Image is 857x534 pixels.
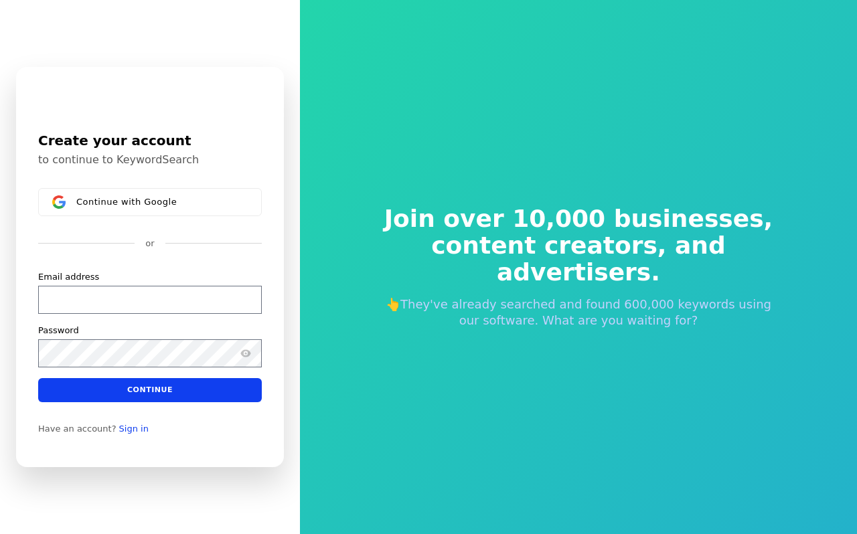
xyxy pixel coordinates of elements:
span: Join over 10,000 businesses, [375,205,782,232]
label: Email address [38,271,99,283]
button: Sign in with GoogleContinue with Google [38,188,262,216]
span: Have an account? [38,424,116,434]
button: Continue [38,378,262,402]
p: or [145,238,154,250]
img: Sign in with Google [52,195,66,209]
a: Sign in [119,424,149,434]
p: to continue to KeywordSearch [38,153,262,167]
span: Continue with Google [76,197,177,207]
h1: Create your account [38,130,262,151]
p: 👆They've already searched and found 600,000 keywords using our software. What are you waiting for? [375,296,782,329]
label: Password [38,325,79,337]
span: content creators, and advertisers. [375,232,782,286]
button: Show password [238,345,254,361]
